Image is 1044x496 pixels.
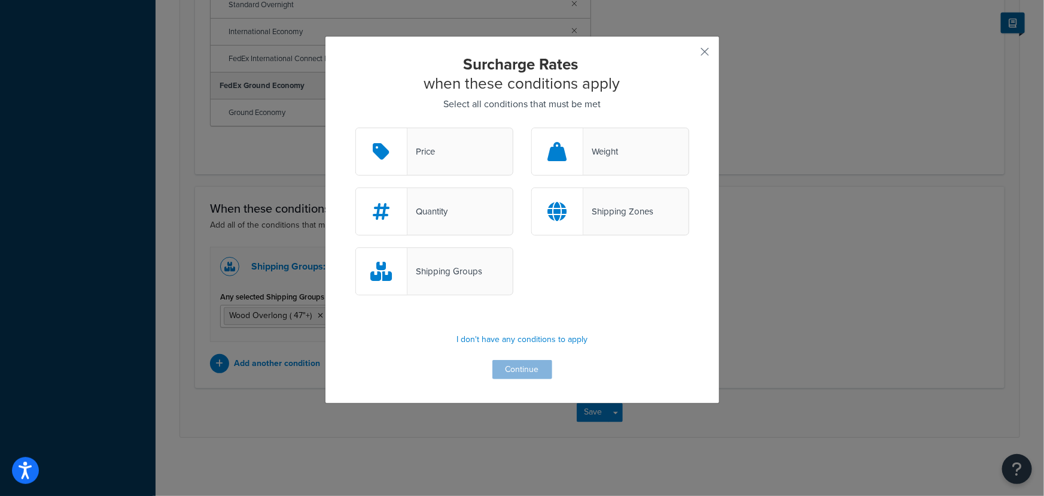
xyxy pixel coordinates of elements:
[355,96,689,113] p: Select all conditions that must be met
[407,263,482,280] div: Shipping Groups
[407,203,448,220] div: Quantity
[355,55,689,93] h2: when these conditions apply
[407,143,435,160] div: Price
[355,331,689,348] p: I don't have any conditions to apply
[463,53,578,75] strong: Surcharge Rates
[583,143,618,160] div: Weight
[583,203,653,220] div: Shipping Zones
